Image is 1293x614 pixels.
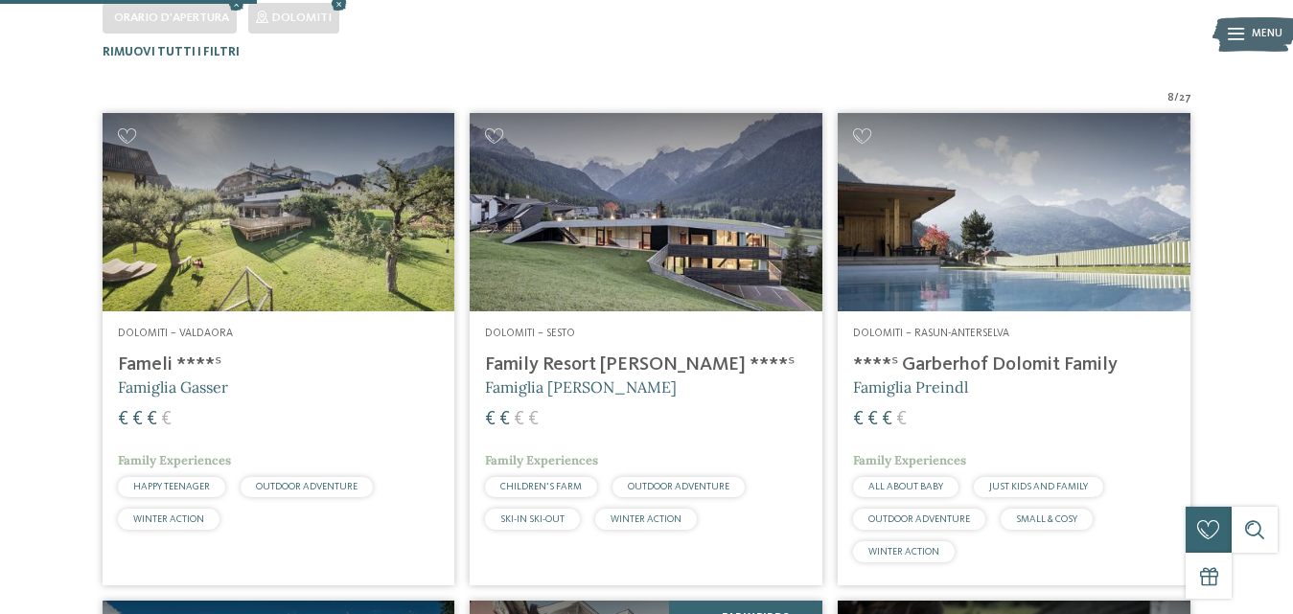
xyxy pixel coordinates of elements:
[853,328,1009,339] span: Dolomiti – Rasun-Anterselva
[1167,91,1174,106] span: 8
[868,514,970,524] span: OUTDOOR ADVENTURE
[1179,91,1191,106] span: 27
[1016,514,1077,524] span: SMALL & COSY
[103,113,455,311] img: Cercate un hotel per famiglie? Qui troverete solo i migliori!
[133,514,204,524] span: WINTER ACTION
[103,113,455,584] a: Cercate un hotel per famiglie? Qui troverete solo i migliori! Dolomiti – Valdaora Fameli ****ˢ Fa...
[838,113,1190,584] a: Cercate un hotel per famiglie? Qui troverete solo i migliori! Dolomiti – Rasun-Anterselva ****ˢ G...
[611,514,681,524] span: WINTER ACTION
[485,410,496,429] span: €
[838,113,1190,311] img: Cercate un hotel per famiglie? Qui troverete solo i migliori!
[896,410,907,429] span: €
[514,410,524,429] span: €
[118,377,228,397] span: Famiglia Gasser
[118,452,231,468] span: Family Experiences
[528,410,539,429] span: €
[853,452,966,468] span: Family Experiences
[853,353,1175,376] h4: ****ˢ Garberhof Dolomit Family
[868,547,939,557] span: WINTER ACTION
[500,482,582,491] span: CHILDREN’S FARM
[867,410,878,429] span: €
[103,46,240,58] span: Rimuovi tutti i filtri
[147,410,157,429] span: €
[118,410,128,429] span: €
[853,410,864,429] span: €
[989,482,1088,491] span: JUST KIDS AND FAMILY
[1174,91,1179,106] span: /
[485,452,598,468] span: Family Experiences
[500,514,565,524] span: SKI-IN SKI-OUT
[485,328,575,339] span: Dolomiti – Sesto
[499,410,510,429] span: €
[272,11,332,24] span: Dolomiti
[853,377,968,397] span: Famiglia Preindl
[485,377,677,397] span: Famiglia [PERSON_NAME]
[868,482,943,491] span: ALL ABOUT BABY
[133,482,210,491] span: HAPPY TEENAGER
[114,11,229,24] span: Orario d'apertura
[161,410,172,429] span: €
[132,410,143,429] span: €
[882,410,892,429] span: €
[470,113,822,311] img: Family Resort Rainer ****ˢ
[485,353,807,376] h4: Family Resort [PERSON_NAME] ****ˢ
[256,482,358,491] span: OUTDOOR ADVENTURE
[628,482,729,491] span: OUTDOOR ADVENTURE
[470,113,822,584] a: Cercate un hotel per famiglie? Qui troverete solo i migliori! Dolomiti – Sesto Family Resort [PER...
[118,328,233,339] span: Dolomiti – Valdaora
